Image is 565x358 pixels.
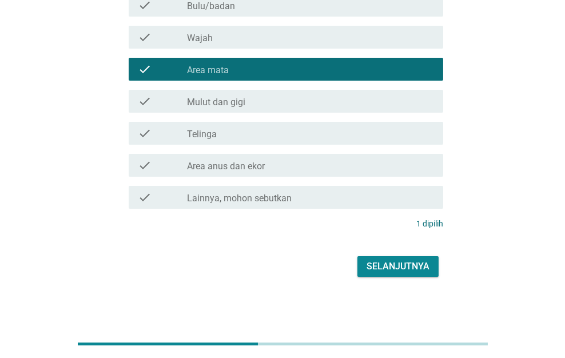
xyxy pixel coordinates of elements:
[187,33,213,44] label: Wajah
[138,158,152,172] i: check
[187,65,229,76] label: Area mata
[357,256,439,277] button: Selanjutnya
[138,62,152,76] i: check
[416,218,443,230] p: 1 dipilih
[138,30,152,44] i: check
[187,193,292,204] label: Lainnya, mohon sebutkan
[138,190,152,204] i: check
[187,97,245,108] label: Mulut dan gigi
[367,260,429,273] div: Selanjutnya
[187,1,235,12] label: Bulu/badan
[138,126,152,140] i: check
[138,94,152,108] i: check
[187,129,217,140] label: Telinga
[187,161,265,172] label: Area anus dan ekor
